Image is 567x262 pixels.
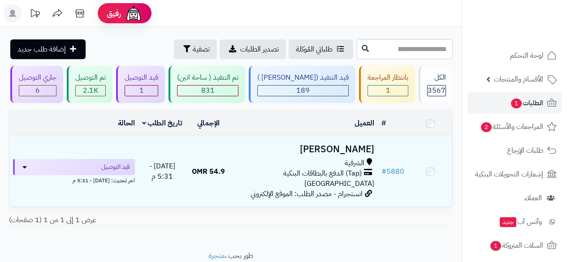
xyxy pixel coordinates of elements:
div: 1 [125,86,158,96]
a: قيد التنفيذ ([PERSON_NAME] ) 189 [247,66,357,103]
a: تم التنفيذ ( ساحة اتين) 831 [167,66,247,103]
div: بانتظار المراجعة [368,73,408,83]
a: إشعارات التحويلات البنكية [467,163,562,185]
div: جاري التوصيل [19,73,56,83]
span: [GEOGRAPHIC_DATA] [304,178,374,189]
a: الطلبات1 [467,92,562,114]
span: 831 [201,85,215,96]
span: وآتس آب [499,215,542,228]
button: تصفية [174,39,217,59]
span: طلبات الإرجاع [507,144,543,157]
span: 1 [139,85,144,96]
a: لوحة التحكم [467,45,562,66]
img: ai-face.png [125,4,143,22]
span: تصدير الطلبات [240,44,279,55]
span: 3567 [428,85,446,96]
a: الحالة [118,118,135,129]
a: العميل [355,118,374,129]
a: تاريخ الطلب [142,118,183,129]
span: 189 [296,85,310,96]
a: جاري التوصيل 6 [9,66,65,103]
div: عرض 1 إلى 1 من 1 (1 صفحات) [2,215,231,225]
span: الطلبات [510,97,543,109]
span: الأقسام والمنتجات [494,73,543,86]
a: المراجعات والأسئلة2 [467,116,562,137]
span: 6 [35,85,40,96]
div: 189 [258,86,348,96]
a: العملاء [467,187,562,209]
div: 2088 [76,86,105,96]
a: طلباتي المُوكلة [289,39,353,59]
a: إضافة طلب جديد [10,39,86,59]
span: إضافة طلب جديد [17,44,66,55]
h3: [PERSON_NAME] [234,144,374,155]
span: تصفية [193,44,210,55]
span: الشرقية [345,158,364,168]
span: (Tap) الدفع بالبطاقات البنكية [283,168,362,179]
div: 1 [368,86,408,96]
span: # [381,166,386,177]
a: تحديثات المنصة [24,4,46,25]
a: الإجمالي [197,118,220,129]
span: 1 [386,85,390,96]
a: وآتس آبجديد [467,211,562,232]
span: رفيق [107,8,121,19]
span: المراجعات والأسئلة [480,120,543,133]
span: إشعارات التحويلات البنكية [475,168,543,180]
div: 6 [19,86,56,96]
span: 2 [481,122,492,132]
div: قيد التوصيل [125,73,158,83]
img: logo-2.png [506,24,558,43]
span: قيد التوصيل [101,163,130,172]
a: الكل3567 [417,66,454,103]
div: اخر تحديث: [DATE] - 5:31 م [13,175,135,185]
a: تم التوصيل 2.1K [65,66,114,103]
a: #5880 [381,166,404,177]
a: تصدير الطلبات [220,39,286,59]
div: قيد التنفيذ ([PERSON_NAME] ) [257,73,349,83]
span: العملاء [524,192,542,204]
a: السلات المتروكة1 [467,235,562,256]
span: 54.9 OMR [192,166,225,177]
span: [DATE] - 5:31 م [149,161,175,182]
span: السلات المتروكة [489,239,543,252]
a: # [381,118,386,129]
div: 831 [177,86,238,96]
span: 1 [511,99,522,108]
div: تم التنفيذ ( ساحة اتين) [177,73,238,83]
span: جديد [500,217,516,227]
a: متجرة [208,250,225,261]
a: قيد التوصيل 1 [114,66,167,103]
span: 2.1K [83,85,98,96]
a: طلبات الإرجاع [467,140,562,161]
a: بانتظار المراجعة 1 [357,66,417,103]
div: الكل [427,73,446,83]
span: انستجرام - مصدر الطلب: الموقع الإلكتروني [251,189,363,199]
span: لوحة التحكم [510,49,543,62]
span: 1 [490,241,501,251]
span: طلباتي المُوكلة [296,44,333,55]
div: تم التوصيل [75,73,106,83]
